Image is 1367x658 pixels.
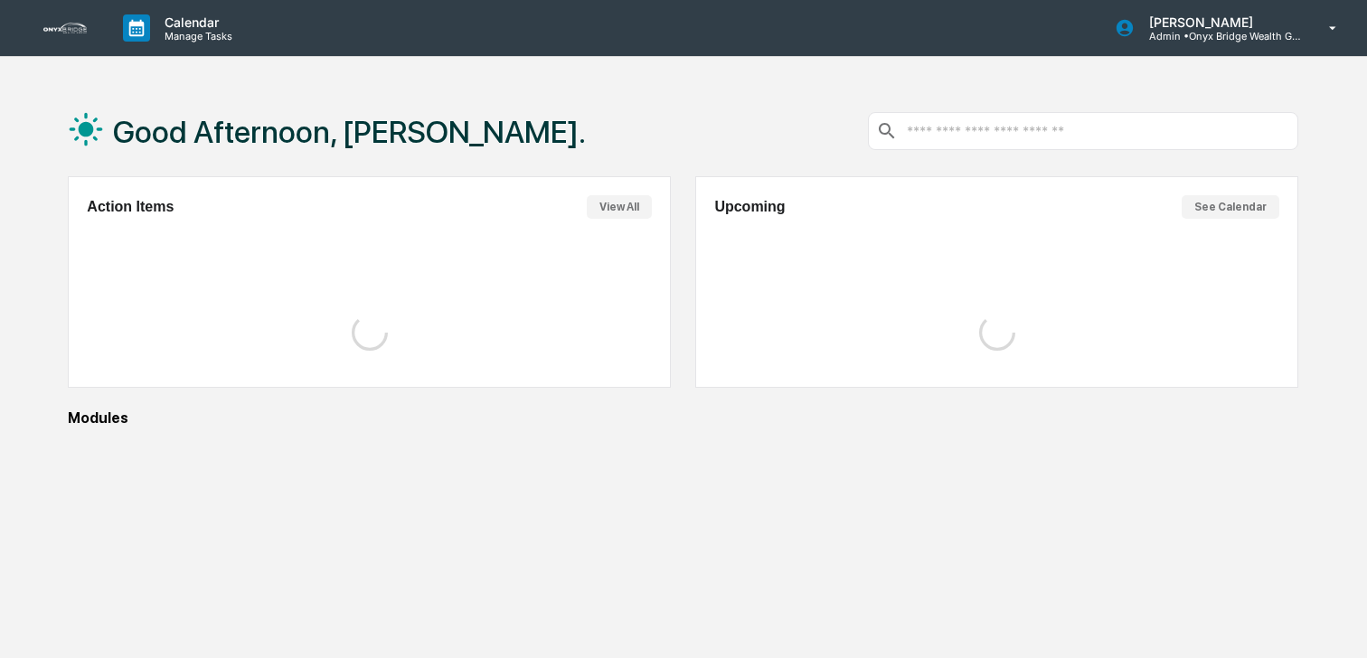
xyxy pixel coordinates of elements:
[150,30,241,42] p: Manage Tasks
[150,14,241,30] p: Calendar
[87,199,174,215] h2: Action Items
[43,23,87,33] img: logo
[1135,30,1303,42] p: Admin • Onyx Bridge Wealth Group LLC
[587,195,652,219] button: View All
[113,114,586,150] h1: Good Afternoon, [PERSON_NAME].
[714,199,785,215] h2: Upcoming
[68,409,1298,427] div: Modules
[1135,14,1303,30] p: [PERSON_NAME]
[1182,195,1279,219] button: See Calendar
